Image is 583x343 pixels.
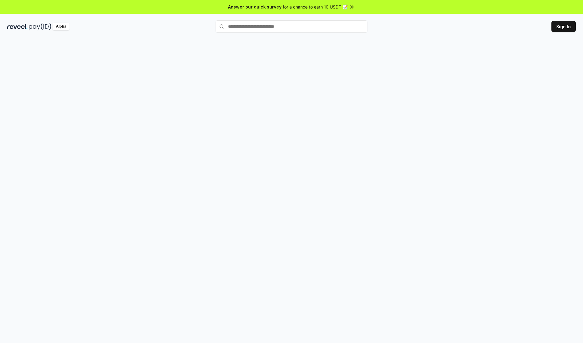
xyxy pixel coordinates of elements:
span: for a chance to earn 10 USDT 📝 [283,4,348,10]
button: Sign In [551,21,576,32]
span: Answer our quick survey [228,4,281,10]
img: pay_id [29,23,51,30]
img: reveel_dark [7,23,28,30]
div: Alpha [53,23,70,30]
